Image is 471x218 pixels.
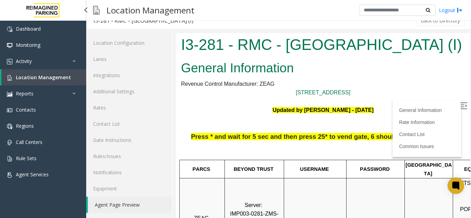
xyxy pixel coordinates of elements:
a: Location Configuration [86,35,172,51]
a: Location Management [1,69,86,85]
h2: General Information [5,26,289,44]
span: [GEOGRAPHIC_DATA] [230,129,276,144]
span: Contacts [16,106,36,113]
a: Agent Page Preview [88,197,172,213]
span: Server: [69,169,87,175]
a: Notifications [86,164,172,180]
a: Contact List [86,116,172,132]
span: IMP003-0281-ZMS-MRV-WS1 [54,178,103,193]
img: 'icon' [7,43,12,48]
span: Call Centers [16,139,42,145]
img: 'icon' [7,124,12,129]
span: Reports [16,90,33,97]
div: I3-281 - RMC - [GEOGRAPHIC_DATA] (I) [93,16,193,25]
a: Rates [86,100,172,116]
a: Common Issues [223,111,258,116]
span: Dashboard [16,25,41,32]
span: PASSWORD [184,133,214,139]
a: Rules/Issues [86,148,172,164]
img: 'icon' [7,75,12,81]
a: Additional Settings [86,83,172,100]
a: Logout [439,7,462,14]
img: logout [457,7,462,14]
img: 'icon' [7,140,12,145]
a: General Information [223,74,266,80]
span: EQUIPMENT [288,133,318,139]
img: 'icon' [7,107,12,113]
a: Rate Information [223,86,259,92]
a: Integrations [86,67,172,83]
span: ZEAG [18,182,33,188]
span: Press * and wait for 5 sec and then press 25* to vend gate, 6 should also work to vend [15,100,278,107]
button: Back to Directory [416,15,464,26]
img: pageIcon [93,2,100,19]
img: 'icon' [7,172,12,178]
a: Lanes [86,51,172,67]
span: Regions [16,123,34,129]
img: 'icon' [7,27,12,32]
span: USERNAME [124,133,153,139]
span: Location Management [16,74,71,81]
span: Monitoring [16,42,40,48]
a: [STREET_ADDRESS] [120,56,174,62]
span: EXITS: Credit Cards Only [279,147,330,162]
span: POF Machines: [284,173,322,179]
a: Contact List [223,98,249,104]
img: Open/Close Sidebar Menu [284,69,291,76]
img: 'icon' [7,156,12,162]
img: 'icon' [7,91,12,97]
span: Activity [16,58,32,64]
span: Revenue Control Manufacturer: ZEAG [5,48,99,54]
span: Agent Services [16,171,49,178]
img: 'icon' [7,59,12,64]
a: Gate Instructions [86,132,172,148]
font: Updated by [PERSON_NAME] - [DATE] [97,74,198,80]
span: Rule Sets [16,155,37,162]
span: BEYOND TRUST [58,133,98,139]
h3: Location Management [103,2,198,19]
a: Equipment [86,180,172,197]
span: PARCS [17,133,34,139]
h1: I3-281 - RMC - [GEOGRAPHIC_DATA] (I) [5,1,289,22]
